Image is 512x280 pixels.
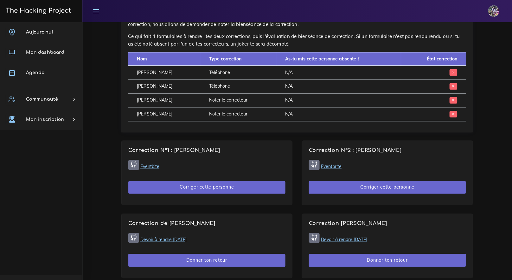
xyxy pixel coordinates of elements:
[200,66,276,80] td: Téléphone
[26,117,64,122] span: Mon inscription
[128,108,200,121] td: [PERSON_NAME]
[321,237,367,242] a: Devoir à rendre [DATE]
[140,164,159,169] a: Eventbite
[309,221,466,227] h4: Correction [PERSON_NAME]
[128,254,285,267] button: Donner ton retour
[128,52,200,66] th: Nom
[321,164,342,169] a: Eventbrite
[276,94,401,108] td: N/A
[309,181,466,194] button: Corriger cette personne
[26,50,64,55] span: Mon dashboard
[26,97,58,102] span: Communauté
[128,221,285,227] h4: Correction de [PERSON_NAME]
[128,80,200,94] td: [PERSON_NAME]
[309,148,466,154] h4: Correction N°2 : [PERSON_NAME]
[128,181,285,194] button: Corriger cette personne
[4,7,71,14] h3: The Hacking Project
[200,94,276,108] td: Noter le correcteur
[128,66,200,80] td: [PERSON_NAME]
[401,52,466,66] th: État correction
[276,108,401,121] td: N/A
[140,237,187,242] a: Devoir à rendre [DATE]
[309,254,466,267] button: Donner ton retour
[26,30,53,34] span: Aujourd'hui
[276,66,401,80] td: N/A
[128,33,466,48] p: Ce qui fait 4 formulaires à rendre : tes deux corrections, puis l'évaluation de bienséance de cor...
[26,70,44,75] span: Agenda
[276,80,401,94] td: N/A
[128,94,200,108] td: [PERSON_NAME]
[276,52,401,66] th: As-tu mis cette personne absente ?
[200,80,276,94] td: Téléphone
[200,52,276,66] th: Type correction
[488,5,500,17] img: eg54bupqcshyolnhdacp.jpg
[128,148,285,154] h4: Correction N°1 : [PERSON_NAME]
[200,108,276,121] td: Noter le correcteur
